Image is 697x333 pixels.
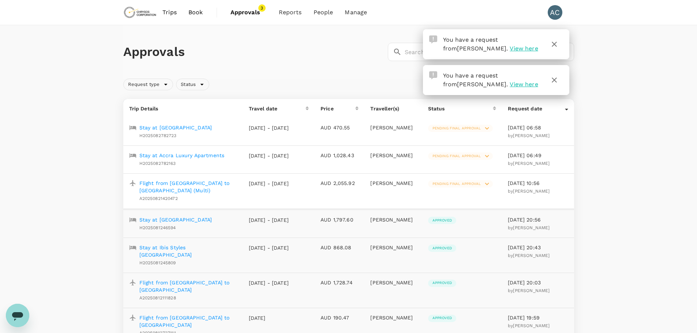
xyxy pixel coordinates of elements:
[249,180,289,187] p: [DATE] - [DATE]
[513,189,550,194] span: [PERSON_NAME]
[370,152,416,159] p: [PERSON_NAME]
[139,124,212,131] a: Stay at [GEOGRAPHIC_DATA]
[428,125,493,132] div: Pending final approval
[139,216,212,223] a: Stay at [GEOGRAPHIC_DATA]
[176,79,209,90] div: Status
[429,71,437,79] img: Approval Request
[508,279,568,286] p: [DATE] 20:03
[370,244,416,251] p: [PERSON_NAME]
[508,314,568,321] p: [DATE] 19:59
[508,253,550,258] span: by
[428,126,485,131] span: Pending final approval
[370,279,416,286] p: [PERSON_NAME]
[508,105,565,112] div: Request date
[139,152,225,159] a: Stay at Accra Luxury Apartments
[231,8,267,17] span: Approvals
[370,124,416,131] p: [PERSON_NAME]
[139,244,237,258] a: Stay at Ibis Styles [GEOGRAPHIC_DATA]
[429,35,437,43] img: Approval Request
[370,105,416,112] p: Traveller(s)
[139,225,176,230] span: H2025081246594
[321,314,359,321] p: AUD 190.47
[321,244,359,251] p: AUD 868.08
[508,225,550,230] span: by
[508,323,550,328] span: by
[314,8,333,17] span: People
[510,81,538,88] span: View here
[139,179,237,194] a: Flight from [GEOGRAPHIC_DATA] to [GEOGRAPHIC_DATA] (Multi)
[508,216,568,223] p: [DATE] 20:56
[513,225,550,230] span: [PERSON_NAME]
[428,315,456,321] span: Approved
[508,244,568,251] p: [DATE] 20:43
[139,314,237,329] a: Flight from [GEOGRAPHIC_DATA] to [GEOGRAPHIC_DATA]
[508,161,550,166] span: by
[513,253,550,258] span: [PERSON_NAME]
[428,154,485,159] span: Pending final approval
[428,218,456,223] span: Approved
[443,36,508,52] span: You have a request from .
[249,105,306,112] div: Travel date
[508,288,550,293] span: by
[428,246,456,251] span: Approved
[123,44,385,60] h1: Approvals
[129,105,237,112] p: Trip Details
[513,161,550,166] span: [PERSON_NAME]
[321,216,359,223] p: AUD 1,797.60
[370,314,416,321] p: [PERSON_NAME]
[249,216,289,224] p: [DATE] - [DATE]
[321,279,359,286] p: AUD 1,728.74
[321,124,359,131] p: AUD 470.55
[139,295,176,300] span: A20250812111828
[123,4,157,20] img: Chrysos Corporation
[457,81,506,88] span: [PERSON_NAME]
[162,8,177,17] span: Trips
[428,180,493,188] div: Pending final approval
[321,152,359,159] p: AUD 1,028.43
[249,124,289,132] p: [DATE] - [DATE]
[508,179,568,187] p: [DATE] 10:56
[139,279,237,294] a: Flight from [GEOGRAPHIC_DATA] to [GEOGRAPHIC_DATA]
[139,133,177,138] span: H2025082782723
[370,179,416,187] p: [PERSON_NAME]
[428,105,493,112] div: Status
[188,8,203,17] span: Book
[139,260,176,265] span: H2025081245809
[258,4,266,12] span: 3
[139,161,176,166] span: H2025082782163
[508,124,568,131] p: [DATE] 06:58
[508,152,568,159] p: [DATE] 06:49
[249,244,289,251] p: [DATE] - [DATE]
[249,279,289,287] p: [DATE] - [DATE]
[508,189,550,194] span: by
[139,196,178,201] span: A20250821420472
[428,280,456,285] span: Approved
[510,45,538,52] span: View here
[508,133,550,138] span: by
[123,79,173,90] div: Request type
[443,72,508,88] span: You have a request from .
[513,133,550,138] span: [PERSON_NAME]
[370,216,416,223] p: [PERSON_NAME]
[321,179,359,187] p: AUD 2,055.92
[279,8,302,17] span: Reports
[321,105,355,112] div: Price
[249,314,289,322] p: [DATE]
[548,5,562,20] div: AC
[6,304,29,327] iframe: Button to launch messaging window
[124,81,164,88] span: Request type
[176,81,200,88] span: Status
[457,45,506,52] span: [PERSON_NAME]
[249,152,289,159] p: [DATE] - [DATE]
[345,8,367,17] span: Manage
[513,323,550,328] span: [PERSON_NAME]
[428,181,485,186] span: Pending final approval
[428,152,493,160] div: Pending final approval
